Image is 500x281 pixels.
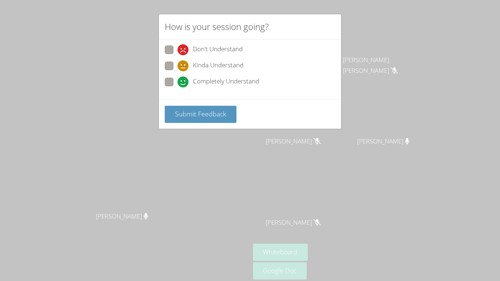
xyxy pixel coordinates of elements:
span: Completely Understand [193,76,259,87]
button: Submit Feedback [165,106,236,123]
h2: How is your session going? [165,20,269,33]
span: Submit Feedback [175,109,226,118]
span: Don't Understand [193,44,243,55]
span: Kinda Understand [193,60,243,71]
